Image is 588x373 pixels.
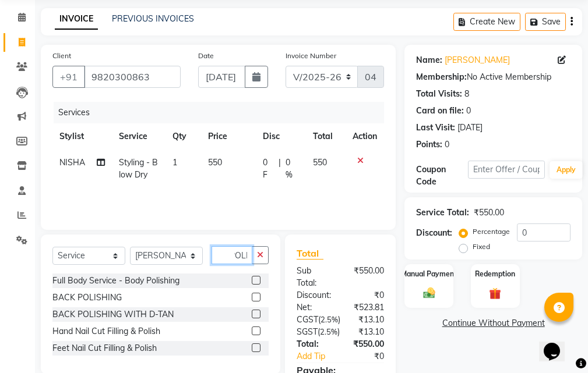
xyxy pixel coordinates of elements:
[457,122,483,134] div: [DATE]
[346,123,384,150] th: Action
[288,265,340,289] div: Sub Total:
[416,122,455,134] div: Last Visit:
[286,51,336,61] label: Invoice Number
[297,247,323,260] span: Total
[52,275,179,287] div: Full Body Service - Body Polishing
[52,325,160,338] div: Hand Nail Cut Filling & Polish
[297,314,318,325] span: CGST
[416,54,442,66] div: Name:
[119,157,158,180] span: Styling - Blow Dry
[84,66,181,88] input: Search by Name/Mobile/Email/Code
[473,226,510,237] label: Percentage
[401,269,457,279] label: Manual Payment
[416,164,467,188] div: Coupon Code
[407,317,580,329] a: Continue Without Payment
[288,326,348,338] div: ( )
[172,157,177,168] span: 1
[52,51,71,61] label: Client
[550,161,583,179] button: Apply
[52,308,174,321] div: BACK POLISHING WITH D-TAN
[468,161,545,179] input: Enter Offer / Coupon Code
[112,13,194,24] a: PREVIOUS INVOICES
[416,227,452,239] div: Discount:
[263,157,274,181] span: 0 F
[321,315,338,324] span: 2.5%
[55,9,98,30] a: INVOICE
[166,123,201,150] th: Qty
[416,71,571,83] div: No Active Membership
[198,51,214,61] label: Date
[416,105,464,117] div: Card on file:
[288,314,349,326] div: ( )
[288,350,349,363] a: Add Tip
[416,207,469,219] div: Service Total:
[420,286,439,300] img: _cash.svg
[416,71,467,83] div: Membership:
[453,13,520,31] button: Create New
[340,265,393,289] div: ₹550.00
[201,123,255,150] th: Price
[416,88,462,100] div: Total Visits:
[320,327,337,336] span: 2.5%
[279,157,281,181] span: |
[313,157,327,168] span: 550
[475,269,515,279] label: Redemption
[208,157,222,168] span: 550
[485,286,505,301] img: _gift.svg
[52,342,157,354] div: Feet Nail Cut Filling & Polish
[474,207,504,219] div: ₹550.00
[348,326,393,338] div: ₹13.10
[466,105,471,117] div: 0
[349,314,393,326] div: ₹13.10
[288,289,340,301] div: Discount:
[306,123,346,150] th: Total
[59,157,85,168] span: NISHA
[212,246,252,264] input: Search or Scan
[340,338,393,350] div: ₹550.00
[340,289,393,301] div: ₹0
[340,301,393,314] div: ₹523.81
[286,157,299,181] span: 0 %
[52,123,112,150] th: Stylist
[54,102,393,123] div: Services
[539,326,576,361] iframe: chat widget
[288,338,340,350] div: Total:
[445,138,449,151] div: 0
[112,123,166,150] th: Service
[445,54,510,66] a: [PERSON_NAME]
[297,326,318,337] span: SGST
[288,301,340,314] div: Net:
[52,292,122,304] div: BACK POLISHING
[52,66,85,88] button: +91
[525,13,566,31] button: Save
[349,350,393,363] div: ₹0
[464,88,469,100] div: 8
[256,123,306,150] th: Disc
[473,241,490,252] label: Fixed
[416,138,442,151] div: Points:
